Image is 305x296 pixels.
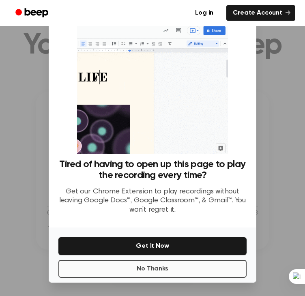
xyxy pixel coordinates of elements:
[58,260,247,278] button: No Thanks
[77,23,228,154] img: Beep extension in action
[187,4,221,22] a: Log in
[58,237,247,255] button: Get It Now
[10,5,56,21] a: Beep
[58,187,247,215] p: Get our Chrome Extension to play recordings without leaving Google Docs™, Google Classroom™, & Gm...
[226,5,295,21] a: Create Account
[58,159,247,181] h3: Tired of having to open up this page to play the recording every time?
